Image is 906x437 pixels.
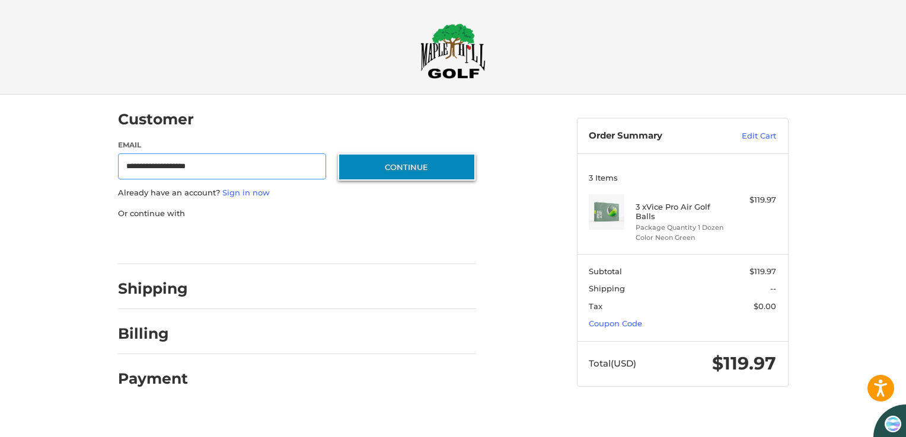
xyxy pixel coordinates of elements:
a: Edit Cart [716,130,776,142]
span: $0.00 [754,301,776,311]
label: Email [118,140,327,150]
iframe: PayPal-paylater [215,231,304,252]
h4: 3 x Vice Pro Air Golf Balls [636,202,726,221]
span: -- [770,284,776,293]
iframe: Google Customer Reviews [808,405,906,437]
h2: Payment [118,369,188,388]
h3: 3 Items [589,173,776,182]
p: Already have an account? [118,187,476,199]
h3: Order Summary [589,130,716,142]
h2: Customer [118,110,194,128]
span: Subtotal [589,266,622,276]
h2: Billing [118,324,187,343]
a: Sign in now [222,188,270,197]
button: Continue [338,153,476,181]
h2: Shipping [118,279,188,298]
p: Or continue with [118,208,476,220]
img: Maple Hill Golf [420,23,486,79]
iframe: PayPal-venmo [315,231,404,252]
span: $119.97 [749,266,776,276]
span: Tax [589,301,602,311]
li: Color Neon Green [636,233,726,243]
span: Shipping [589,284,625,293]
span: Total (USD) [589,358,636,369]
a: Coupon Code [589,319,642,328]
li: Package Quantity 1 Dozen [636,223,726,233]
span: $119.97 [712,352,776,374]
div: $119.97 [729,194,776,206]
iframe: PayPal-paypal [114,231,203,252]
